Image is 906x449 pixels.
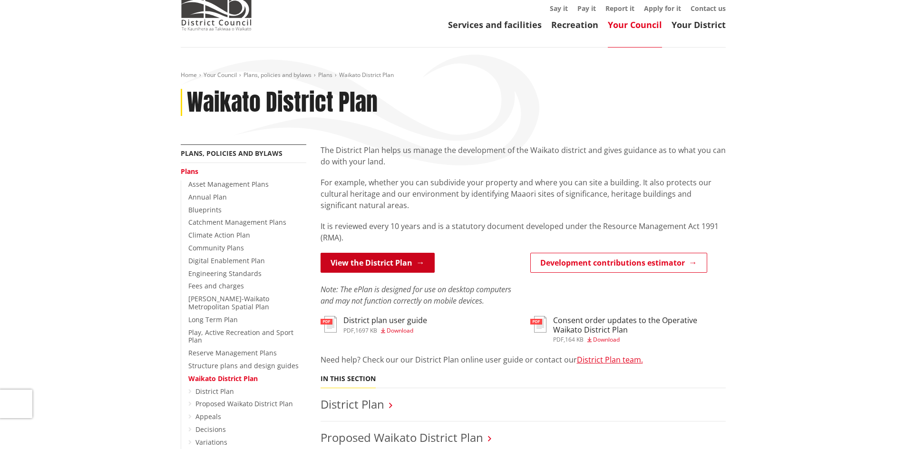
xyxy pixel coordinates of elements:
a: Say it [550,4,568,13]
span: pdf [553,335,564,344]
a: Fees and charges [188,281,244,290]
a: Report it [605,4,634,13]
a: Services and facilities [448,19,542,30]
a: Engineering Standards [188,269,262,278]
a: Long Term Plan [188,315,238,324]
a: Community Plans [188,243,244,252]
nav: breadcrumb [181,71,726,79]
a: Annual Plan [188,192,227,201]
img: document-pdf.svg [530,316,546,333]
a: Proposed Waikato District Plan [195,399,293,408]
a: View the District Plan [321,253,435,273]
p: Need help? Check our our District Plan online user guide or contact our [321,354,726,365]
span: pdf [343,326,354,334]
a: Proposed Waikato District Plan [321,430,483,445]
p: For example, whether you can subdivide your property and where you can site a building. It also p... [321,177,726,211]
span: 1697 KB [355,326,377,334]
p: It is reviewed every 10 years and is a statutory document developed under the Resource Management... [321,220,726,243]
a: Digital Enablement Plan [188,256,265,265]
em: Note: The ePlan is designed for use on desktop computers and may not function correctly on mobile... [321,284,511,306]
a: Plans [318,71,332,79]
span: 164 KB [565,335,584,344]
a: District Plan [321,396,384,412]
h3: Consent order updates to the Operative Waikato District Plan [553,316,726,334]
a: Your District [672,19,726,30]
a: District plan user guide pdf,1697 KB Download [321,316,427,333]
a: Recreation [551,19,598,30]
a: Development contributions estimator [530,253,707,273]
a: Apply for it [644,4,681,13]
a: Play, Active Recreation and Sport Plan [188,328,293,345]
span: Waikato District Plan [339,71,394,79]
a: Blueprints [188,205,222,214]
a: Appeals [195,412,221,421]
p: The District Plan helps us manage the development of the Waikato district and gives guidance as t... [321,144,726,167]
a: Variations [195,438,227,447]
a: Home [181,71,197,79]
span: Download [387,326,413,334]
a: Pay it [577,4,596,13]
a: District Plan team. [577,354,643,365]
a: Reserve Management Plans [188,348,277,357]
img: document-pdf.svg [321,316,337,333]
iframe: Messenger Launcher [862,409,896,443]
a: District Plan [195,387,234,396]
h1: Waikato District Plan [187,89,378,116]
div: , [553,337,726,343]
a: Catchment Management Plans [188,218,286,227]
a: Waikato District Plan [188,374,258,383]
a: Decisions [195,425,226,434]
a: [PERSON_NAME]-Waikato Metropolitan Spatial Plan [188,294,269,311]
h5: In this section [321,375,376,383]
a: Your Council [204,71,237,79]
a: Plans, policies and bylaws [181,149,283,158]
a: Plans [181,167,198,176]
div: , [343,328,427,334]
a: Plans, policies and bylaws [244,71,312,79]
a: Consent order updates to the Operative Waikato District Plan pdf,164 KB Download [530,316,726,342]
a: Your Council [608,19,662,30]
a: Contact us [691,4,726,13]
a: Asset Management Plans [188,180,269,189]
span: Download [593,335,620,344]
a: Climate Action Plan [188,230,250,239]
a: Structure plans and design guides [188,361,299,370]
h3: District plan user guide [343,316,427,325]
